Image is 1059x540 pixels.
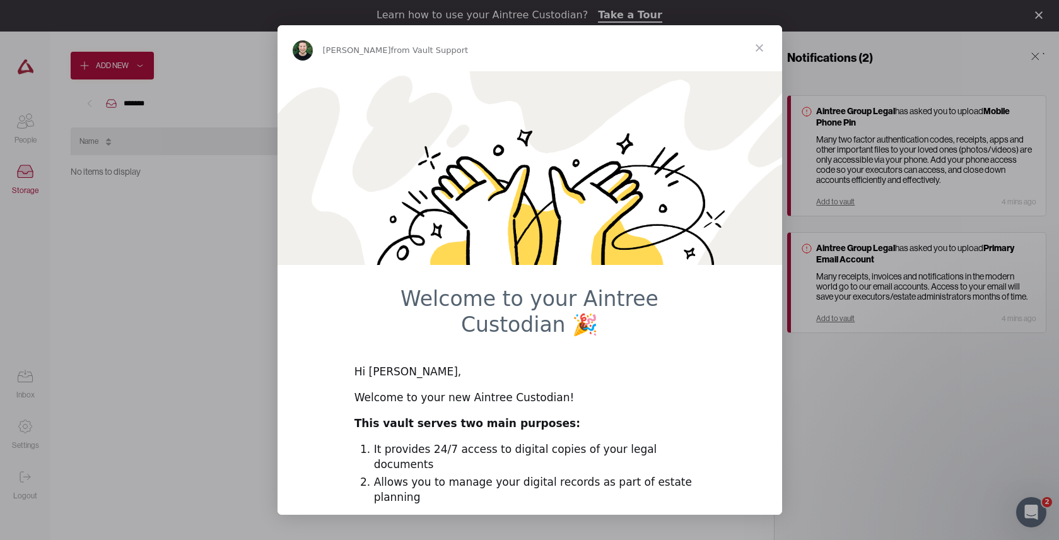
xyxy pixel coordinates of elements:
[1035,11,1048,19] div: Close
[374,442,705,472] li: It provides 24/7 access to digital copies of your legal documents
[354,286,705,346] h1: Welcome to your Aintree Custodian 🎉
[377,9,588,21] div: Learn how to use your Aintree Custodian?
[391,45,469,55] span: from Vault Support
[374,475,705,505] li: Allows you to manage your digital records as part of estate planning
[354,365,705,380] div: Hi [PERSON_NAME],
[323,45,391,55] span: [PERSON_NAME]
[354,390,705,406] div: Welcome to your new Aintree Custodian!
[737,25,782,71] span: Close
[354,417,580,430] b: This vault serves two main purposes:
[598,9,662,23] a: Take a Tour
[293,40,313,61] img: Profile image for Dylan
